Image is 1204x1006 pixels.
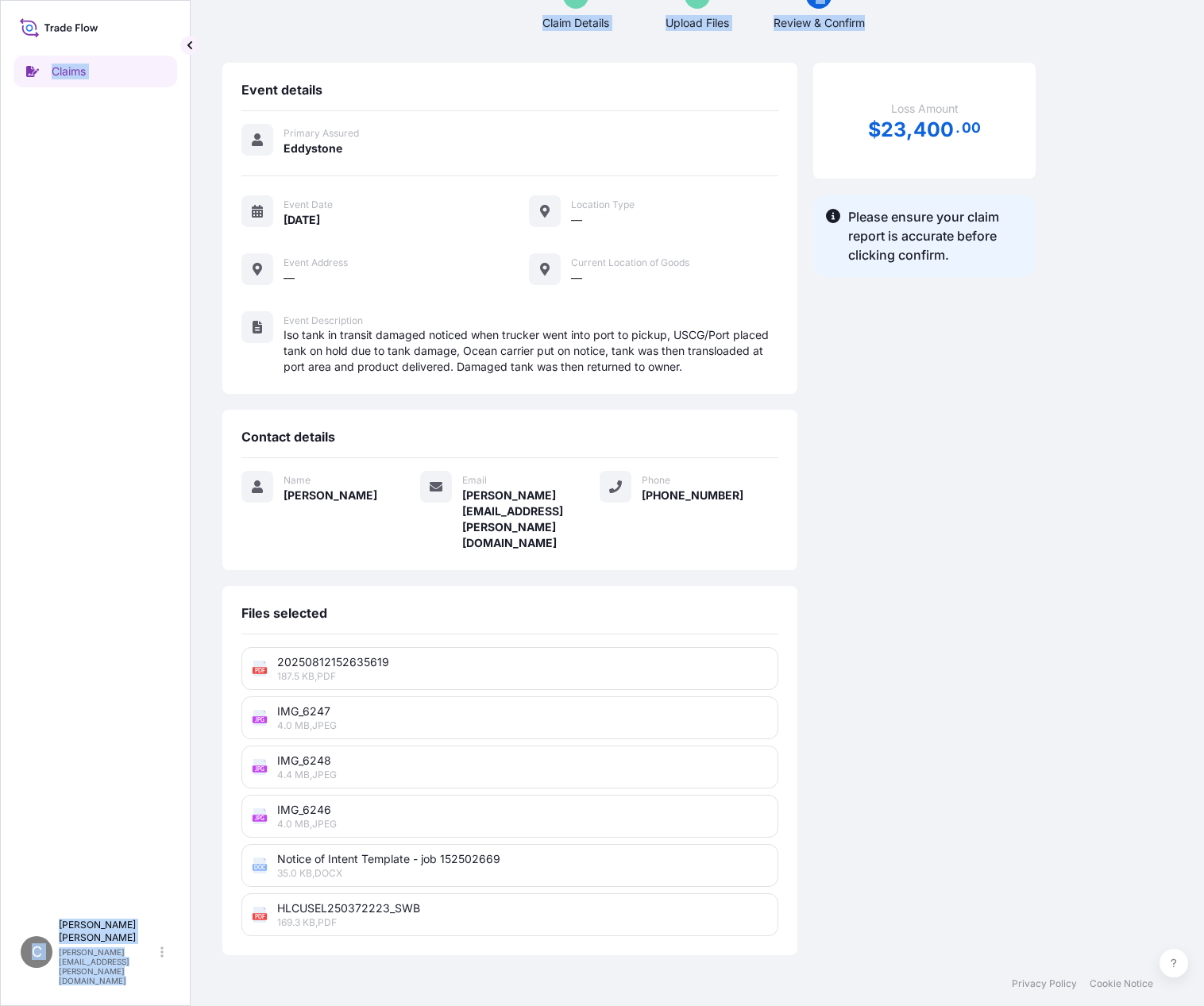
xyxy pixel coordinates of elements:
[52,64,86,79] p: Claims
[913,120,955,140] span: 400
[255,766,264,772] text: JPG
[891,101,959,117] span: Loss Amount
[462,488,599,551] span: [PERSON_NAME][EMAIL_ADDRESS][PERSON_NAME][DOMAIN_NAME]
[906,120,913,140] span: ,
[254,865,266,870] text: DOC
[284,212,320,228] span: [DATE]
[241,82,322,98] span: Event details
[241,429,335,445] span: Contact details
[462,474,487,487] span: Email
[284,474,311,487] span: Name
[774,15,865,31] span: Review & Confirm
[32,944,42,960] span: C
[666,15,729,31] span: Upload Files
[642,474,670,487] span: Phone
[277,670,768,683] span: 187.5 KB , PDF
[255,668,265,673] text: PDF
[277,654,768,670] span: 20250812152635619
[277,900,768,916] span: HLCUSEL250372223_SWB
[59,919,157,944] p: [PERSON_NAME] [PERSON_NAME]
[284,256,348,269] span: Event Address
[277,753,768,769] span: IMG_6248
[1012,977,1077,990] a: Privacy Policy
[14,56,177,87] a: Claims
[277,916,768,929] span: 169.3 KB , PDF
[255,914,265,919] text: PDF
[284,314,363,327] span: Event Description
[284,327,778,375] span: Iso tank in transit damaged noticed when trucker went into port to pickup, USCG/Port placed tank ...
[571,212,582,228] span: —
[284,199,333,211] span: Event Date
[277,802,768,818] span: IMG_6246
[868,120,881,140] span: $
[881,120,906,140] span: 23
[284,141,342,156] span: Eddystone
[59,947,157,985] p: [PERSON_NAME][EMAIL_ADDRESS][PERSON_NAME][DOMAIN_NAME]
[277,867,768,880] span: 35.0 KB , DOCX
[284,488,377,503] span: [PERSON_NAME]
[955,123,960,133] span: .
[277,851,768,867] span: Notice of Intent Template - job 152502669
[255,717,264,723] text: JPG
[571,199,635,211] span: Location Type
[277,703,768,719] span: IMG_6247
[848,207,1023,264] span: Please ensure your claim report is accurate before clicking confirm.
[962,123,981,133] span: 00
[1090,977,1153,990] a: Cookie Notice
[284,270,295,286] span: —
[255,815,264,821] text: JPG
[284,127,359,140] span: Primary Assured
[542,15,609,31] span: Claim Details
[277,769,768,781] span: 4.4 MB , JPEG
[571,270,582,286] span: —
[642,488,743,503] span: [PHONE_NUMBER]
[571,256,689,269] span: Current Location of Goods
[241,605,327,621] span: Files selected
[277,719,768,732] span: 4.0 MB , JPEG
[277,818,768,831] span: 4.0 MB , JPEG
